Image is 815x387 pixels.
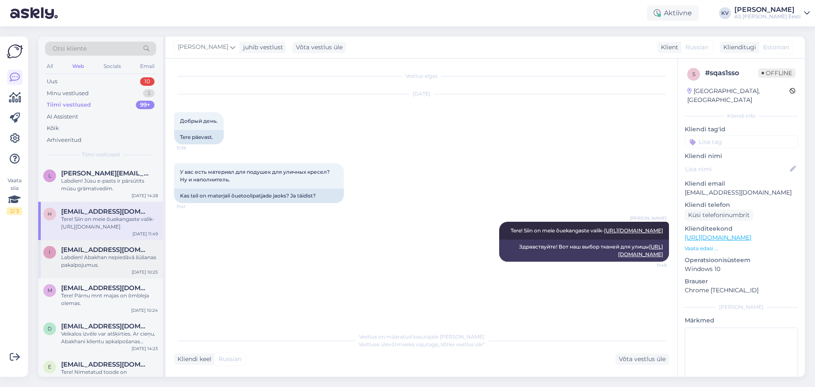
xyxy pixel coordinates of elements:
[685,256,798,265] p: Operatsioonisüsteem
[132,269,158,275] div: [DATE] 10:25
[685,209,753,221] div: Küsi telefoninumbrit
[61,177,158,192] div: Labdien! Jūsu e-pasts ir pārsūtīts mūsu grāmatvedim.
[61,292,158,307] div: Tere! Pärnu mnt majas on õmbleja olemas.
[705,68,758,78] div: # sqas1sso
[720,43,756,52] div: Klienditugi
[7,177,22,215] div: Vaata siia
[47,124,59,133] div: Kõik
[138,61,156,72] div: Email
[219,355,242,364] span: Russian
[7,207,22,215] div: 2 / 3
[685,188,798,197] p: [EMAIL_ADDRESS][DOMAIN_NAME]
[7,43,23,59] img: Askly Logo
[132,231,158,237] div: [DATE] 11:49
[48,325,52,332] span: d
[174,72,669,80] div: Vestlus algas
[48,172,51,179] span: l
[61,284,149,292] span: mariannelainemae@gmail.com
[763,43,789,52] span: Estonian
[70,61,86,72] div: Web
[47,101,91,109] div: Tiimi vestlused
[685,265,798,274] p: Windows 10
[49,249,51,255] span: i
[61,246,149,254] span: iveta.kuznecova@havas.lv
[438,341,485,347] i: „Võtke vestlus üle”
[604,227,663,234] a: [URL][DOMAIN_NAME]
[685,152,798,161] p: Kliendi nimi
[692,71,695,77] span: s
[136,101,155,109] div: 99+
[658,43,678,52] div: Klient
[47,136,81,144] div: Arhiveeritud
[685,201,798,209] p: Kliendi telefon
[630,215,666,221] span: [PERSON_NAME]
[685,277,798,286] p: Brauser
[177,203,208,210] span: 11:41
[174,189,344,203] div: Kas teil on materjali õuetoolipatjade jaoks? Ja täidist?
[48,211,52,217] span: h
[685,303,798,311] div: [PERSON_NAME]
[359,341,485,347] span: Vestluse ülevõtmiseks vajutage
[143,89,155,98] div: 3
[48,364,51,370] span: e
[61,368,158,384] div: Tere! Nimetatud toode on [GEOGRAPHIC_DATA] [GEOGRAPHIC_DATA] mnt kaupluses 1 tk.
[61,215,158,231] div: Tere! Siin on meie õuekangaste valik- [URL][DOMAIN_NAME]
[734,6,801,13] div: [PERSON_NAME]
[47,77,57,86] div: Uus
[647,6,699,21] div: Aktiivne
[685,136,798,148] input: Lisa tag
[61,169,149,177] span: linda.brazovska@hestio.lv
[734,13,801,20] div: AS [PERSON_NAME] Eesti
[292,42,346,53] div: Võta vestlus üle
[511,227,663,234] span: Tere! Siin on meie õuekangaste valik-
[174,90,669,98] div: [DATE]
[635,262,666,268] span: 11:49
[174,355,211,364] div: Kliendi keel
[685,179,798,188] p: Kliendi email
[685,112,798,120] div: Kliendi info
[61,330,158,345] div: Veikalos izvēle var atšķirties. Ar cieņu, Abakhani klientu apkalpošanas dienests
[180,118,218,124] span: Добрый день.
[53,44,87,53] span: Otsi kliente
[685,286,798,295] p: Chrome [TECHNICAL_ID]
[61,361,149,368] span: eliis.pellmas7@gmail.com
[177,145,208,151] span: 11:39
[685,125,798,134] p: Kliendi tag'id
[48,287,52,294] span: m
[82,151,120,158] span: Tiimi vestlused
[719,7,731,19] div: KV
[131,307,158,314] div: [DATE] 10:24
[685,245,798,252] p: Vaata edasi ...
[61,254,158,269] div: Labdien! Abakhan nepiedāvā šūšanas pakalpojumus.
[47,89,89,98] div: Minu vestlused
[615,353,669,365] div: Võta vestlus üle
[132,192,158,199] div: [DATE] 14:28
[240,43,283,52] div: juhib vestlust
[174,130,224,144] div: Tere päevast.
[499,240,669,262] div: Здравствуйте! Вот наш выбор тканей для улицы
[687,87,790,105] div: [GEOGRAPHIC_DATA], [GEOGRAPHIC_DATA]
[140,77,155,86] div: 10
[178,42,228,52] span: [PERSON_NAME]
[45,61,55,72] div: All
[685,234,751,241] a: [URL][DOMAIN_NAME]
[359,333,484,340] span: Vestlus on määratud kasutajale [PERSON_NAME]
[758,68,795,78] span: Offline
[734,6,810,20] a: [PERSON_NAME]AS [PERSON_NAME] Eesti
[61,322,149,330] span: design@finedesign.lv
[61,208,149,215] span: hrolson@inbox.lv
[685,316,798,325] p: Märkmed
[685,164,788,174] input: Lisa nimi
[180,169,331,183] span: У вас есть материал для подушек для уличных кресел? Ну и наполнитель.
[132,345,158,352] div: [DATE] 14:23
[47,113,78,121] div: AI Assistent
[102,61,123,72] div: Socials
[686,43,708,52] span: Russian
[685,224,798,233] p: Klienditeekond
